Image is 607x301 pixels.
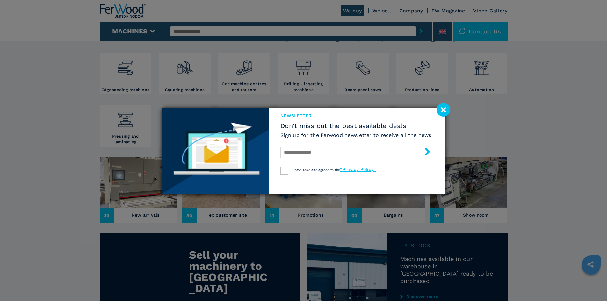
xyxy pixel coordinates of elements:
button: submit-button [417,145,431,160]
h6: Sign up for the Ferwood newsletter to receive all the news [280,132,431,139]
a: “Privacy Policy” [340,167,376,172]
span: I have read and agreed to the [292,168,376,172]
span: newsletter [280,112,431,119]
img: Newsletter image [162,108,270,194]
span: Don't miss out the best available deals [280,122,431,130]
